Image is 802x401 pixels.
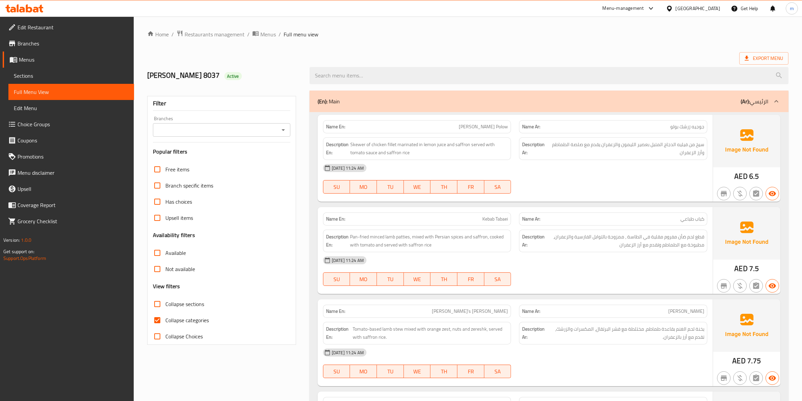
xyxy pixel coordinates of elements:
[165,181,213,190] span: Branch specific items
[380,274,401,284] span: TU
[3,116,134,132] a: Choice Groups
[350,140,508,157] span: Skewer of chicken fillet marinated in lemon juice and saffron served with tomato sauce and saffro...
[3,35,134,52] a: Branches
[459,123,508,130] span: [PERSON_NAME] Polow
[739,52,789,65] span: Export Menu
[165,214,193,222] span: Upsell items
[3,148,134,165] a: Promotions
[522,140,547,157] strong: Description Ar:
[153,96,290,111] div: Filter
[733,187,747,200] button: Purchased item
[430,272,457,286] button: TH
[326,367,348,376] span: SU
[522,123,540,130] strong: Name Ar:
[547,325,704,341] span: يخنة لحم الغنم بقاعدة طماطم، مختلطة مع قشر البرتقال، المكسرات والزرشك، تقدم مع أرز بالزعفران.
[252,30,276,39] a: Menus
[404,272,431,286] button: WE
[18,217,129,225] span: Grocery Checklist
[3,213,134,229] a: Grocery Checklist
[165,265,195,273] span: Not available
[171,30,174,38] li: /
[749,187,763,200] button: Not has choices
[377,365,404,378] button: TU
[353,182,374,192] span: MO
[487,367,509,376] span: SA
[522,233,545,249] strong: Description Ar:
[329,257,366,264] span: [DATE] 11:24 AM
[430,180,457,194] button: TH
[224,72,242,80] div: Active
[717,279,731,293] button: Not branch specific item
[749,371,763,385] button: Not has choices
[3,254,46,263] a: Support.OpsPlatform
[3,247,34,256] span: Get support on:
[549,140,704,157] span: سيخ من فيليه الدجاج المتبل بعصير الليمون والزعفران يقدم مع صلصة الطماطم وأرز الزعفران
[487,182,509,192] span: SA
[350,180,377,194] button: MO
[546,233,704,249] span: قطع لحم ضأن مفروم مقلية في الطاسة ، ممزوجة بالتوابل الفارسية والزعفران، مطبوخة مع الطماطم وتقدم م...
[18,169,129,177] span: Menu disclaimer
[147,30,789,39] nav: breadcrumb
[165,316,209,324] span: Collapse categories
[3,197,134,213] a: Coverage Report
[18,136,129,144] span: Coupons
[19,56,129,64] span: Menus
[522,308,540,315] strong: Name Ar:
[717,371,731,385] button: Not branch specific item
[18,120,129,128] span: Choice Groups
[326,274,348,284] span: SU
[741,97,768,105] p: الرئيسي
[318,97,340,105] p: Main
[680,215,704,223] span: كباب طباعي
[484,272,511,286] button: SA
[279,125,288,135] button: Open
[522,325,546,341] strong: Description Ar:
[766,371,779,385] button: Available
[433,182,455,192] span: TH
[487,274,509,284] span: SA
[165,300,204,308] span: Collapse sections
[407,182,428,192] span: WE
[522,215,540,223] strong: Name Ar:
[8,68,134,84] a: Sections
[153,148,290,156] h3: Popular filters
[749,262,759,275] span: 7.5
[747,354,761,367] span: 7.75
[717,187,731,200] button: Not branch specific item
[350,272,377,286] button: MO
[457,272,484,286] button: FR
[8,100,134,116] a: Edit Menu
[326,215,345,223] strong: Name En:
[732,354,745,367] span: AED
[3,52,134,68] a: Menus
[18,23,129,31] span: Edit Restaurant
[350,233,508,249] span: Pan-fried minced lamb patties, mixed with Persian spices and saffron, cooked with tomato and serv...
[326,123,345,130] strong: Name En:
[457,365,484,378] button: FR
[457,180,484,194] button: FR
[326,308,345,315] strong: Name En:
[749,170,759,183] span: 6.5
[433,274,455,284] span: TH
[14,88,129,96] span: Full Menu View
[404,180,431,194] button: WE
[430,365,457,378] button: TH
[676,5,720,12] div: [GEOGRAPHIC_DATA]
[350,365,377,378] button: MO
[18,201,129,209] span: Coverage Report
[433,367,455,376] span: TH
[713,299,780,352] img: Ae5nvW7+0k+MAAAAAElFTkSuQmCC
[310,91,789,112] div: (En): Main(Ar):الرئيسي
[310,67,789,84] input: search
[460,182,482,192] span: FR
[713,115,780,167] img: Ae5nvW7+0k+MAAAAAElFTkSuQmCC
[484,180,511,194] button: SA
[18,153,129,161] span: Promotions
[380,182,401,192] span: TU
[185,30,245,38] span: Restaurants management
[147,70,301,80] h2: [PERSON_NAME] 8037
[14,104,129,112] span: Edit Menu
[177,30,245,39] a: Restaurants management
[323,365,350,378] button: SU
[8,84,134,100] a: Full Menu View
